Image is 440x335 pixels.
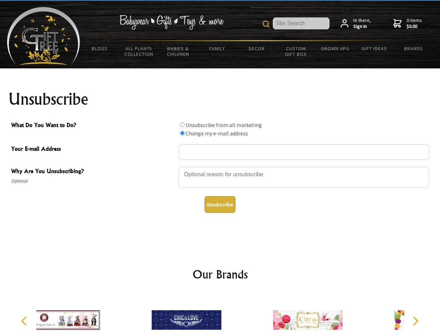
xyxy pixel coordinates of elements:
a: 0 items$0.00 [393,17,422,30]
a: Decor [237,41,276,56]
span: What Do You Want to Do? [11,121,175,131]
input: What Do You Want to Do? [180,131,185,135]
span: Optional [11,177,175,185]
a: Brands [394,41,433,56]
button: Next [408,313,423,329]
a: Babies & Children [159,41,198,61]
span: Your E-mail Address [11,144,175,155]
a: Family [198,41,237,56]
button: Unsubscribe [204,196,236,213]
a: Hi there,Sign in [341,17,371,30]
a: Grown Ups [315,41,355,56]
img: Babyware - Gifts - Toys and more... [7,7,80,65]
input: Your E-mail Address [178,144,429,160]
a: All Plants Collection [119,41,159,61]
strong: $0.00 [407,23,422,30]
input: What Do You Want to Do? [180,122,185,127]
textarea: Why Are You Unsubscribing? [178,167,429,188]
label: Change my e-mail address [186,130,248,137]
a: BLOGS [80,41,119,56]
label: Unsubscribe from all marketing [186,121,262,128]
span: 0 items [407,17,422,30]
strong: Sign in [353,23,371,30]
span: Why Are You Unsubscribing? [11,167,175,177]
span: Hi there, [353,17,371,30]
button: Previous [17,313,33,329]
img: Babywear - Gifts - Toys & more [119,15,224,30]
img: product search [263,21,270,28]
input: Site Search [273,17,330,29]
a: Gift Ideas [355,41,394,56]
h1: Unsubscribe [8,91,432,107]
a: Custom Gift Box [276,41,316,61]
h2: Our Brands [14,266,426,283]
